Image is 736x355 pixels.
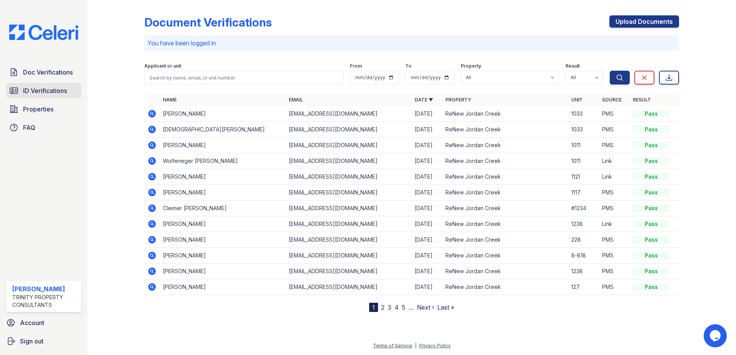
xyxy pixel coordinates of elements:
a: ID Verifications [6,83,81,98]
td: [PERSON_NAME] [160,279,286,295]
td: 1238 [568,216,599,232]
div: Pass [633,126,670,133]
span: ID Verifications [23,86,67,95]
td: [DATE] [411,232,442,248]
iframe: chat widget [704,324,728,347]
a: Email [289,97,303,103]
span: Properties [23,105,54,114]
td: [PERSON_NAME] [160,169,286,185]
a: Account [3,315,84,330]
td: PMS [599,138,630,153]
td: [EMAIL_ADDRESS][DOMAIN_NAME] [286,279,411,295]
div: 1 [369,303,378,312]
td: 1033 [568,122,599,138]
td: [PERSON_NAME] [160,106,286,122]
label: Property [461,63,481,69]
td: PMS [599,106,630,122]
td: 127 [568,279,599,295]
div: Pass [633,236,670,244]
td: ReNew Jordan Creek [442,216,568,232]
td: Link [599,153,630,169]
div: Trinity Property Consultants [12,294,78,309]
div: Pass [633,252,670,259]
a: Name [163,97,177,103]
div: Pass [633,204,670,212]
td: [EMAIL_ADDRESS][DOMAIN_NAME] [286,106,411,122]
td: [DATE] [411,122,442,138]
div: Document Verifications [144,15,272,29]
div: Pass [633,173,670,181]
td: [DATE] [411,248,442,264]
a: Doc Verifications [6,65,81,80]
td: Wolfeneger [PERSON_NAME] [160,153,286,169]
td: [EMAIL_ADDRESS][DOMAIN_NAME] [286,153,411,169]
td: [EMAIL_ADDRESS][DOMAIN_NAME] [286,248,411,264]
td: Link [599,169,630,185]
td: ReNew Jordan Creek [442,279,568,295]
td: [DATE] [411,201,442,216]
td: [EMAIL_ADDRESS][DOMAIN_NAME] [286,185,411,201]
td: [PERSON_NAME] [160,248,286,264]
td: ReNew Jordan Creek [442,248,568,264]
button: Sign out [3,333,84,349]
td: [DATE] [411,106,442,122]
td: [PERSON_NAME] [160,138,286,153]
td: [EMAIL_ADDRESS][DOMAIN_NAME] [286,201,411,216]
p: You have been logged in [147,38,676,48]
a: Terms of Service [373,343,412,348]
td: ReNew Jordan Creek [442,153,568,169]
td: [EMAIL_ADDRESS][DOMAIN_NAME] [286,138,411,153]
div: Pass [633,141,670,149]
a: 2 [381,304,385,311]
td: [PERSON_NAME] [160,264,286,279]
a: Source [602,97,622,103]
td: [DATE] [411,138,442,153]
span: FAQ [23,123,35,132]
a: Unit [571,97,583,103]
td: PMS [599,264,630,279]
td: Cleimer [PERSON_NAME] [160,201,286,216]
div: | [415,343,417,348]
a: Privacy Policy [419,343,451,348]
td: [EMAIL_ADDRESS][DOMAIN_NAME] [286,232,411,248]
td: 1121 [568,169,599,185]
td: 228 [568,232,599,248]
div: Pass [633,189,670,196]
label: To [405,63,411,69]
img: CE_Logo_Blue-a8612792a0a2168367f1c8372b55b34899dd931a85d93a1a3d3e32e68fde9ad4.png [3,25,84,40]
td: [DATE] [411,279,442,295]
td: [EMAIL_ADDRESS][DOMAIN_NAME] [286,216,411,232]
label: Result [565,63,580,69]
td: [EMAIL_ADDRESS][DOMAIN_NAME] [286,169,411,185]
td: ReNew Jordan Creek [442,106,568,122]
input: Search by name, email, or unit number [144,71,344,85]
td: PMS [599,185,630,201]
div: [PERSON_NAME] [12,284,78,294]
a: Upload Documents [609,15,679,28]
a: Date ▼ [415,97,433,103]
a: Result [633,97,651,103]
a: Properties [6,101,81,117]
div: Pass [633,157,670,165]
td: [DATE] [411,169,442,185]
a: Last » [437,304,454,311]
a: 4 [395,304,399,311]
span: Sign out [20,337,43,346]
td: [DATE] [411,216,442,232]
a: Next › [417,304,434,311]
td: #1234 [568,201,599,216]
td: PMS [599,201,630,216]
td: 1011 [568,138,599,153]
td: [DEMOGRAPHIC_DATA][PERSON_NAME] [160,122,286,138]
td: [DATE] [411,185,442,201]
td: PMS [599,279,630,295]
td: 1011 [568,153,599,169]
td: ReNew Jordan Creek [442,264,568,279]
a: Property [445,97,471,103]
span: Doc Verifications [23,68,73,77]
td: 1117 [568,185,599,201]
td: [DATE] [411,153,442,169]
a: 3 [388,304,391,311]
td: ReNew Jordan Creek [442,122,568,138]
td: [PERSON_NAME] [160,185,286,201]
